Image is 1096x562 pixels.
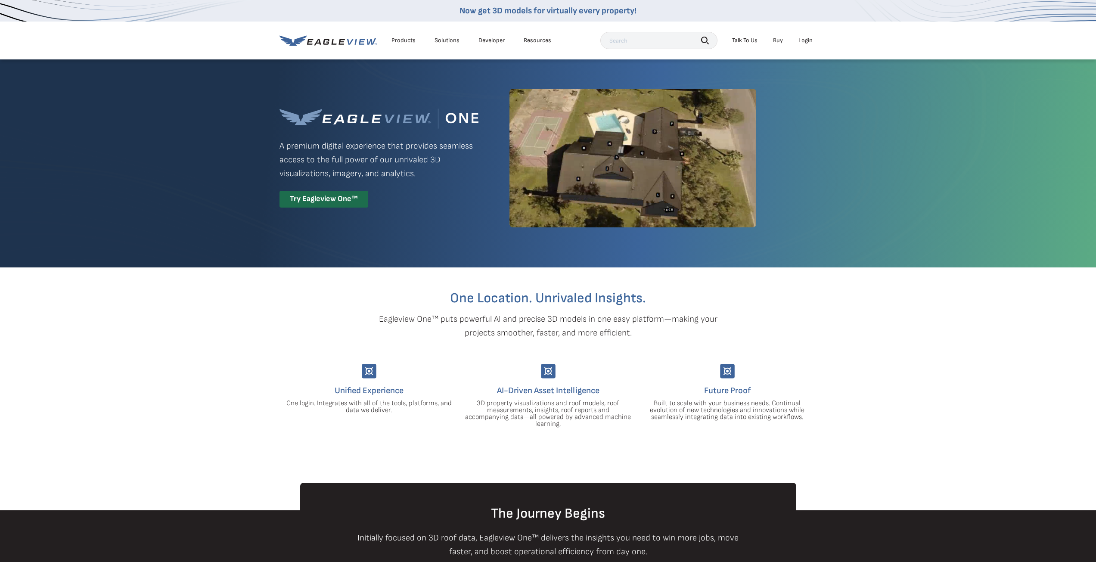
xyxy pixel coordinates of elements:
div: Products [391,37,416,44]
p: Initially focused on 3D roof data, Eagleview One™ delivers the insights you need to win more jobs... [348,531,748,559]
p: Eagleview One™ puts powerful AI and precise 3D models in one easy platform—making your projects s... [364,312,733,340]
a: Now get 3D models for virtually every property! [460,6,636,16]
div: Solutions [435,37,460,44]
div: Talk To Us [732,37,758,44]
img: Eagleview One™ [279,109,478,129]
a: Developer [478,37,505,44]
p: A premium digital experience that provides seamless access to the full power of our unrivaled 3D ... [279,139,478,180]
input: Search [600,32,717,49]
h4: Unified Experience [286,384,452,397]
div: Try Eagleview One™ [279,191,368,208]
div: Resources [524,37,551,44]
img: Group-9744.svg [541,364,556,379]
img: Group-9744.svg [720,364,735,379]
p: 3D property visualizations and roof models, roof measurements, insights, roof reports and accompa... [465,400,631,428]
p: Built to scale with your business needs. Continual evolution of new technologies and innovations ... [644,400,810,421]
h2: The Journey Begins [300,507,796,521]
p: One login. Integrates with all of the tools, platforms, and data we deliver. [286,400,452,414]
h4: Future Proof [644,384,810,397]
div: Login [798,37,813,44]
a: Buy [773,37,783,44]
img: Group-9744.svg [362,364,376,379]
h2: One Location. Unrivaled Insights. [286,292,810,305]
h4: AI-Driven Asset Intelligence [465,384,631,397]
